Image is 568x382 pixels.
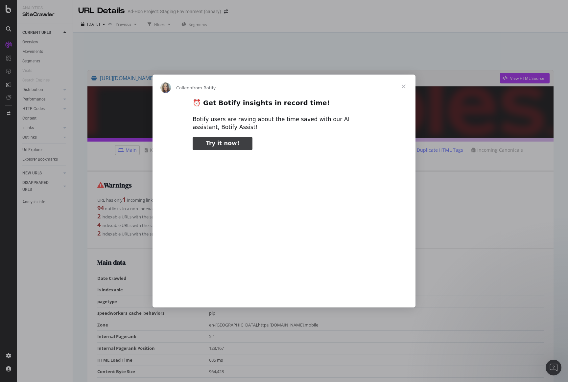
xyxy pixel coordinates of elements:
span: Try it now! [206,140,239,146]
video: Play video [147,156,421,293]
span: Close [392,75,415,98]
div: Botify users are raving about the time saved with our AI assistant, Botify Assist! [193,116,375,131]
h2: ⏰ Get Botify insights in record time! [193,99,375,111]
a: Try it now! [193,137,252,150]
span: from Botify [192,85,216,90]
img: Profile image for Colleen [160,82,171,93]
span: Colleen [176,85,192,90]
